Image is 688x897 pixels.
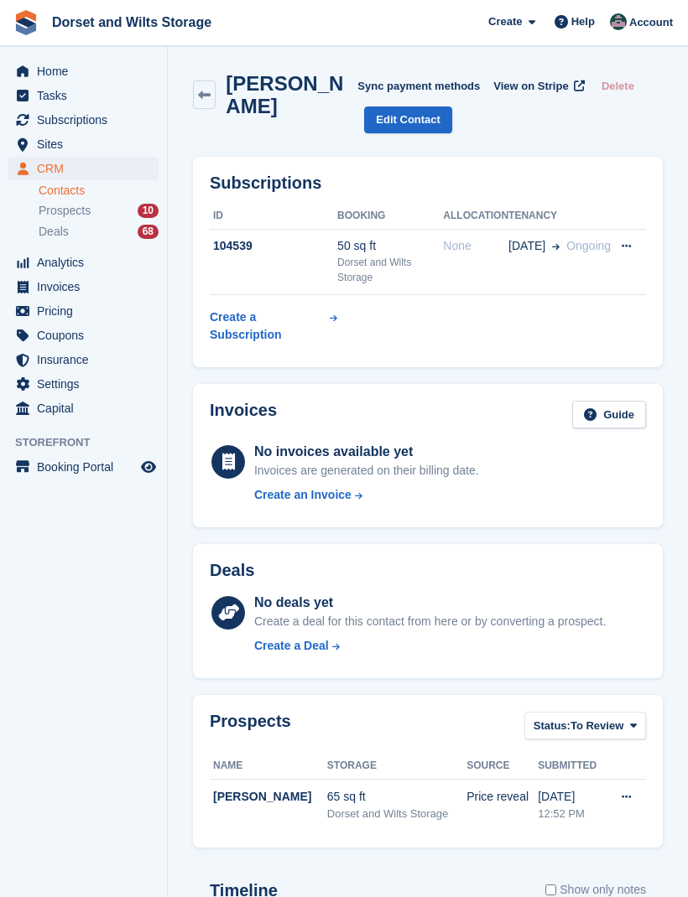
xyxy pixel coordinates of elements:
th: ID [210,203,337,230]
div: 65 sq ft [327,788,466,806]
span: View on Stripe [493,78,568,95]
a: Edit Contact [364,106,452,134]
th: Source [466,753,538,780]
a: menu [8,157,159,180]
a: Guide [572,401,646,428]
h2: Deals [210,561,254,580]
th: Storage [327,753,466,780]
span: [DATE] [508,237,545,255]
div: No deals yet [254,593,606,613]
a: Deals 68 [39,223,159,241]
span: Settings [37,372,138,396]
a: menu [8,324,159,347]
span: Coupons [37,324,138,347]
div: Create a deal for this contact from here or by converting a prospect. [254,613,606,630]
a: menu [8,132,159,156]
a: Contacts [39,183,159,199]
span: Status: [534,718,571,734]
a: menu [8,397,159,420]
span: Storefront [15,434,167,451]
span: To Review [571,718,623,734]
span: Sites [37,132,138,156]
a: menu [8,251,159,274]
div: Dorset and Wilts Storage [337,255,443,285]
span: CRM [37,157,138,180]
span: Insurance [37,348,138,371]
th: Tenancy [508,203,611,230]
a: menu [8,348,159,371]
a: View on Stripe [487,72,588,100]
th: Allocation [443,203,508,230]
div: 10 [138,204,159,218]
span: Booking Portal [37,455,138,479]
span: Capital [37,397,138,420]
a: menu [8,299,159,323]
img: stora-icon-8386f47178a22dfd0bd8f6a31ec36ba5ce8667c1dd55bd0f319d3a0aa187defe.svg [13,10,39,35]
a: menu [8,60,159,83]
div: [PERSON_NAME] [213,788,327,806]
h2: [PERSON_NAME] [226,72,357,117]
th: Submitted [538,753,606,780]
a: Create an Invoice [254,486,479,504]
span: Create [488,13,522,30]
a: Preview store [138,457,159,477]
span: Home [37,60,138,83]
a: Create a Deal [254,637,606,655]
div: No invoices available yet [254,442,479,462]
div: Create a Deal [254,637,329,655]
span: Account [629,14,673,31]
button: Delete [595,72,641,100]
h2: Prospects [210,712,291,743]
a: Dorset and Wilts Storage [45,8,218,36]
span: Deals [39,224,69,240]
div: None [443,237,508,255]
a: Create a Subscription [210,302,337,350]
a: menu [8,372,159,396]
div: 104539 [210,237,337,255]
span: Pricing [37,299,138,323]
div: 50 sq ft [337,237,443,255]
button: Status: To Review [524,712,646,739]
div: [DATE] [538,788,606,806]
div: Price reveal [466,788,538,806]
div: Create a Subscription [210,309,326,344]
div: Dorset and Wilts Storage [327,806,466,822]
span: Tasks [37,84,138,107]
h2: Subscriptions [210,174,646,193]
a: menu [8,275,159,298]
span: Subscriptions [37,108,138,132]
div: 68 [138,225,159,239]
div: 12:52 PM [538,806,606,822]
button: Sync payment methods [357,72,480,100]
a: Prospects 10 [39,202,159,220]
h2: Invoices [210,401,277,428]
span: Ongoing [566,239,611,252]
div: Create an Invoice [254,486,352,504]
th: Booking [337,203,443,230]
th: Name [210,753,327,780]
span: Invoices [37,275,138,298]
a: menu [8,455,159,479]
div: Invoices are generated on their billing date. [254,462,479,480]
span: Analytics [37,251,138,274]
a: menu [8,84,159,107]
a: menu [8,108,159,132]
img: Steph Chick [610,13,627,30]
span: Help [571,13,595,30]
span: Prospects [39,203,91,219]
